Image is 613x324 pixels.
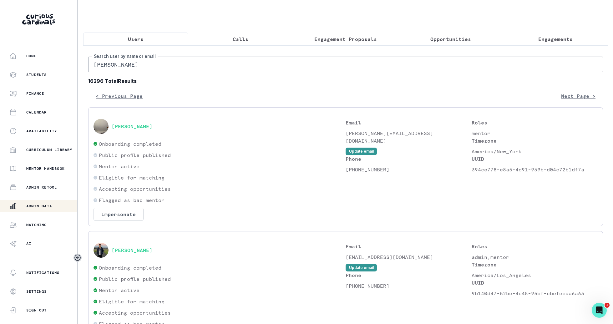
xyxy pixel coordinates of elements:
[22,14,55,25] img: Curious Cardinals Logo
[88,90,150,102] button: < Previous Page
[346,155,472,163] p: Phone
[26,147,73,152] p: Curriculum Library
[472,137,598,144] p: Timezone
[472,155,598,163] p: UUID
[99,140,161,148] p: Onboarding completed
[472,243,598,250] p: Roles
[346,271,472,279] p: Phone
[346,253,472,261] p: [EMAIL_ADDRESS][DOMAIN_NAME]
[99,264,161,271] p: Onboarding completed
[26,72,47,77] p: Students
[314,35,377,43] p: Engagement Proposals
[26,185,57,190] p: Admin Retool
[346,264,377,271] button: Update email
[26,53,37,58] p: Home
[472,279,598,286] p: UUID
[26,289,47,294] p: Settings
[99,298,165,305] p: Eligible for matching
[26,129,57,134] p: Availability
[99,185,171,193] p: Accepting opportunities
[26,270,60,275] p: Notifications
[538,35,573,43] p: Engagements
[430,35,471,43] p: Opportunities
[26,166,65,171] p: Mentor Handbook
[605,303,610,308] span: 1
[99,196,165,204] p: Flagged as bad mentor
[99,309,171,316] p: Accepting opportunities
[112,123,152,129] button: [PERSON_NAME]
[73,254,82,262] button: Toggle sidebar
[472,261,598,268] p: Timezone
[88,77,603,85] b: 16296 Total Results
[26,204,52,209] p: Admin Data
[99,286,139,294] p: Mentor active
[554,90,603,102] button: Next Page >
[472,290,598,297] p: 9b140d47-52be-4c48-95bf-cbefecaa6a63
[472,253,598,261] p: admin,mentor
[233,35,248,43] p: Calls
[472,129,598,137] p: mentor
[112,247,152,253] button: [PERSON_NAME]
[472,271,598,279] p: America/Los_Angeles
[346,119,472,126] p: Email
[26,241,31,246] p: AI
[346,129,472,144] p: [PERSON_NAME][EMAIL_ADDRESS][DOMAIN_NAME]
[472,119,598,126] p: Roles
[346,282,472,290] p: [PHONE_NUMBER]
[94,208,144,221] button: Impersonate
[128,35,144,43] p: Users
[472,148,598,155] p: America/New_York
[472,166,598,173] p: 394ce778-e8a5-4d91-939b-d04c72b1df7a
[99,163,139,170] p: Mentor active
[346,148,377,155] button: Update email
[592,303,607,318] iframe: Intercom live chat
[346,243,472,250] p: Email
[99,174,165,181] p: Eligible for matching
[346,166,472,173] p: [PHONE_NUMBER]
[99,275,171,283] p: Public profile published
[26,222,47,227] p: Matching
[26,110,47,115] p: Calendar
[99,151,171,159] p: Public profile published
[26,91,44,96] p: Finance
[26,308,47,313] p: Sign Out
